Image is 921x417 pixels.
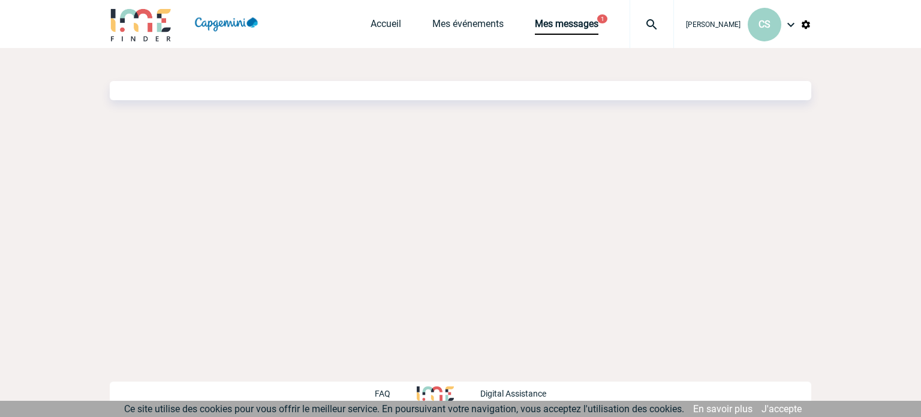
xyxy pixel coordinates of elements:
button: 1 [597,14,607,23]
span: [PERSON_NAME] [686,20,741,29]
a: Mes messages [535,18,598,35]
p: Digital Assistance [480,389,546,398]
a: En savoir plus [693,403,753,415]
span: CS [759,19,770,30]
span: Ce site utilise des cookies pour vous offrir le meilleur service. En poursuivant votre navigation... [124,403,684,415]
img: IME-Finder [110,7,172,41]
a: J'accepte [762,403,802,415]
a: Accueil [371,18,401,35]
img: http://www.idealmeetingsevents.fr/ [417,386,454,401]
a: Mes événements [432,18,504,35]
p: FAQ [375,389,390,398]
a: FAQ [375,387,417,398]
